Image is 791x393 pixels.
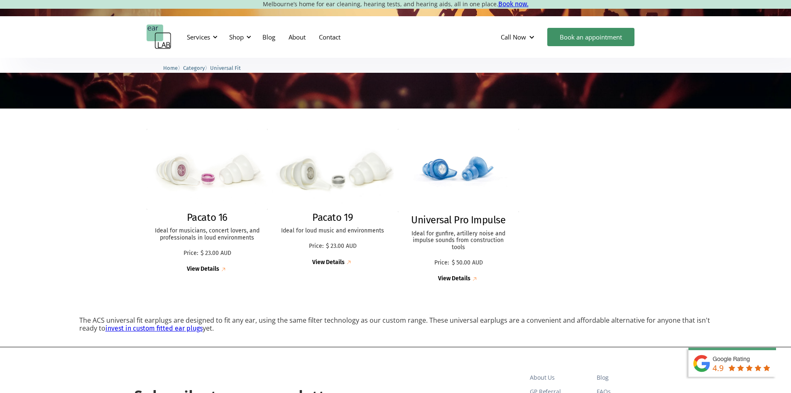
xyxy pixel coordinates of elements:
[163,64,178,72] a: Home
[183,250,198,257] p: Price:
[398,129,519,283] a: Universal Pro ImpulseUniversal Pro ImpulseIdeal for gunfire, artillery noise and impulse sounds f...
[312,25,347,49] a: Contact
[183,65,205,71] span: Category
[312,212,353,224] h2: Pacato 19
[312,259,345,266] div: View Details
[282,25,312,49] a: About
[530,371,590,385] a: About Us
[79,316,712,332] p: The ACS universal fit earplugs are designed to fit any ear, using the same filter technology as o...
[163,65,178,71] span: Home
[105,324,203,332] a: invest in custom fitted ear plugs
[309,243,324,250] p: Price:
[398,129,519,212] img: Universal Pro Impulse
[182,25,220,49] div: Services
[210,64,241,72] a: Universal Fit
[201,250,231,257] p: $ 23.00 AUD
[547,28,634,46] a: Book an appointment
[280,227,385,235] p: Ideal for loud music and environments
[438,275,470,282] div: View Details
[155,227,260,242] p: Ideal for musicians, concert lovers, and professionals in loud environments
[452,260,483,267] p: $ 50.00 AUD
[494,25,543,49] div: Call Now
[326,243,357,250] p: $ 23.00 AUD
[210,65,241,71] span: Universal Fit
[147,25,171,49] a: home
[411,214,505,226] h2: Universal Pro Impulse
[183,64,205,72] a: Category
[183,64,210,72] li: 〉
[406,230,511,251] p: Ideal for gunfire, artillery noise and impulse sounds from construction tools
[147,129,268,274] a: Pacato 16Pacato 16Ideal for musicians, concert lovers, and professionals in loud environmentsPric...
[229,33,244,41] div: Shop
[187,33,210,41] div: Services
[147,129,268,210] img: Pacato 16
[434,260,450,267] p: Price:
[597,371,657,385] a: Blog
[272,129,394,267] a: Pacato 19Pacato 19Ideal for loud music and environmentsPrice:$ 23.00 AUDView Details
[501,33,526,41] div: Call Now
[267,126,399,213] img: Pacato 19
[163,64,183,72] li: 〉
[187,266,219,273] div: View Details
[256,25,282,49] a: Blog
[187,212,228,224] h2: Pacato 16
[224,25,254,49] div: Shop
